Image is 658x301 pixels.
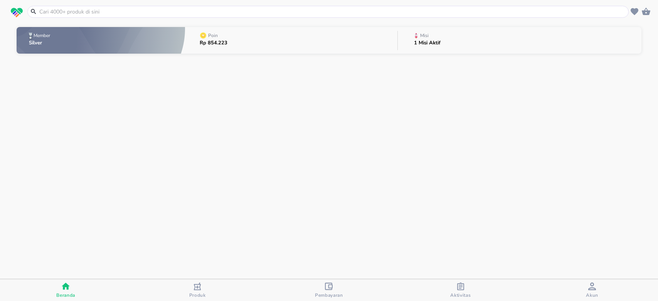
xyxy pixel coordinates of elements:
[131,279,263,301] button: Produk
[208,33,218,38] p: Poin
[420,33,429,38] p: Misi
[263,279,395,301] button: Pembayaran
[315,292,343,298] span: Pembayaran
[56,292,75,298] span: Beranda
[11,8,23,18] img: logo_swiperx_s.bd005f3b.svg
[398,25,641,56] button: Misi1 Misi Aktif
[200,41,227,46] p: Rp 854.223
[395,279,526,301] button: Aktivitas
[189,292,206,298] span: Produk
[586,292,598,298] span: Akun
[185,25,397,56] button: PoinRp 854.223
[39,8,627,16] input: Cari 4000+ produk di sini
[414,41,441,46] p: 1 Misi Aktif
[29,41,52,46] p: Silver
[527,279,658,301] button: Akun
[17,25,185,56] button: MemberSilver
[34,33,50,38] p: Member
[450,292,471,298] span: Aktivitas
